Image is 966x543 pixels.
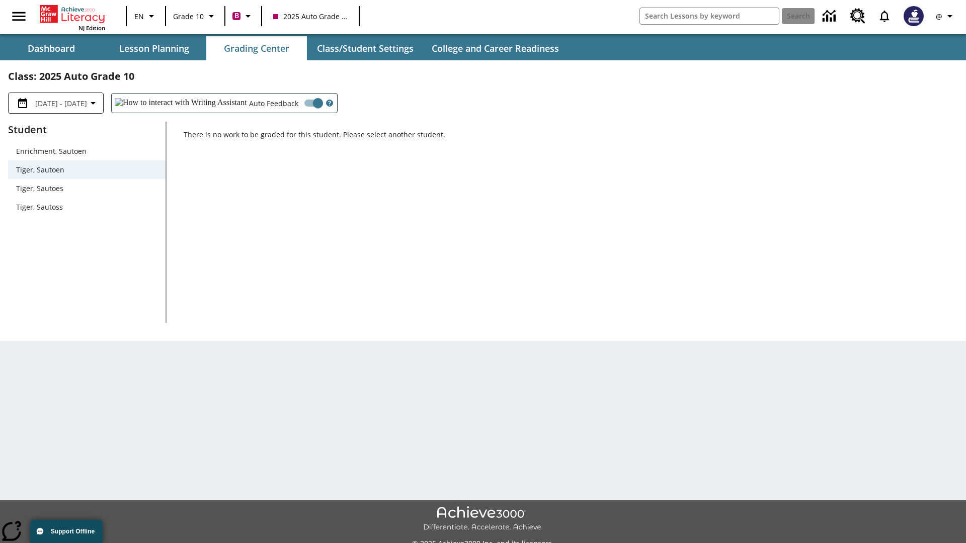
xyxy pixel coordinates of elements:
button: Dashboard [1,36,102,60]
span: Tiger, Sautoes [16,183,157,194]
button: Select a new avatar [898,3,930,29]
span: @ [936,11,942,22]
button: Support Offline [30,520,103,543]
h2: Class : 2025 Auto Grade 10 [8,68,958,84]
a: Data Center [817,3,844,30]
button: Open Help for Writing Assistant [322,94,337,113]
button: Open side menu [4,2,34,31]
span: EN [134,11,144,22]
button: Class/Student Settings [309,36,422,60]
a: Notifications [871,3,898,29]
button: Grading Center [206,36,307,60]
img: How to interact with Writing Assistant [115,98,247,108]
span: B [234,10,239,22]
a: Resource Center, Will open in new tab [844,3,871,30]
div: Tiger, Sautoes [8,179,166,198]
div: Home [40,3,105,32]
div: Enrichment, Sautoen [8,142,166,160]
div: Tiger, Sautoen [8,160,166,179]
img: Achieve3000 Differentiate Accelerate Achieve [423,506,543,532]
img: Avatar [904,6,924,26]
span: [DATE] - [DATE] [35,98,87,109]
p: Student [8,122,166,138]
button: Grade: Grade 10, Select a grade [169,7,221,25]
div: Tiger, Sautoss [8,198,166,216]
span: Tiger, Sautoss [16,202,157,212]
button: Profile/Settings [930,7,962,25]
span: Support Offline [51,528,95,535]
span: Tiger, Sautoen [16,164,157,175]
button: Boost Class color is violet red. Change class color [228,7,258,25]
span: Enrichment, Sautoen [16,146,157,156]
span: Grade 10 [173,11,204,22]
p: There is no work to be graded for this student. Please select another student. [184,130,958,148]
svg: Collapse Date Range Filter [87,97,99,109]
button: College and Career Readiness [424,36,567,60]
span: Auto Feedback [249,98,298,109]
a: Home [40,4,105,24]
button: Lesson Planning [104,36,204,60]
input: search field [640,8,779,24]
button: Language: EN, Select a language [130,7,162,25]
button: Select the date range menu item [13,97,99,109]
span: NJ Edition [78,24,105,32]
span: 2025 Auto Grade 10 [273,11,348,22]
